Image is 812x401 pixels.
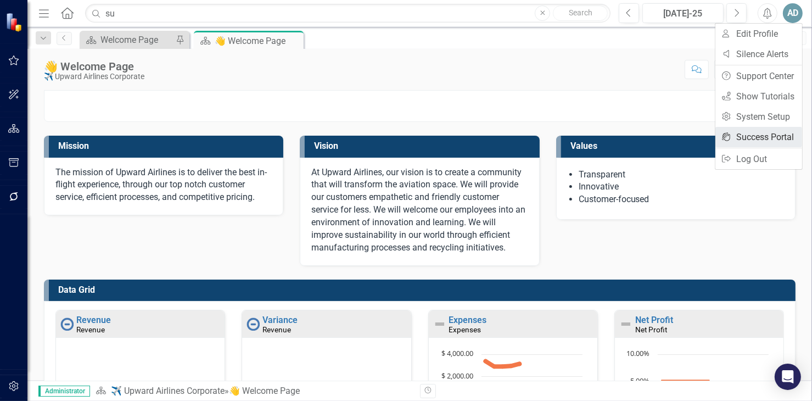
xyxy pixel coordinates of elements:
[642,3,724,23] button: [DATE]-25
[783,3,803,23] button: AD
[579,193,784,206] li: Customer-focused
[111,386,225,396] a: ✈️ Upward Airlines Corporate
[449,315,487,325] a: Expenses
[715,86,802,107] a: Show Tutorials
[715,24,802,44] a: Edit Profile
[553,5,608,21] button: Search
[247,318,260,331] img: No Information
[715,107,802,127] a: System Setup
[579,181,784,193] li: Innovative
[5,13,25,32] img: ClearPoint Strategy
[55,166,272,204] p: The mission of Upward Airlines is to deliver the best in-flight experience, through our top notch...
[441,371,473,381] text: $ 2,000.00
[85,4,611,23] input: Search ClearPoint...
[500,364,505,369] path: Oct-24, 2,897.5. Target.
[715,66,802,86] a: Support Center
[569,8,592,17] span: Search
[715,44,802,64] a: Silence Alerts
[646,7,720,20] div: [DATE]-25
[44,60,144,73] div: 👋 Welcome Page
[635,325,667,334] small: Net Profit
[626,348,649,358] text: 10.00%
[483,359,488,363] path: Aug-24, 3,372.5. Target.
[492,364,496,369] path: Sep-24, 2,897.5. Target.
[517,361,522,366] path: Dec-24, 3,135. Target.
[449,325,481,334] small: Expenses
[579,169,784,181] li: Transparent
[38,386,90,397] span: Administrator
[76,315,111,325] a: Revenue
[44,73,144,81] div: ✈️ Upward Airlines Corporate
[659,378,711,382] g: Target, series 2 of 2. Line with 14 data points.
[630,376,649,386] text: 5.00%
[619,318,632,331] img: Not Defined
[82,33,173,47] a: Welcome Page
[433,318,446,331] img: Not Defined
[229,386,300,396] div: 👋 Welcome Page
[100,33,173,47] div: Welcome Page
[262,315,298,325] a: Variance
[635,315,673,325] a: Net Profit
[715,127,802,147] a: Success Portal
[775,364,801,390] div: Open Intercom Messenger
[314,141,534,151] h3: Vision
[311,166,528,254] p: At Upward Airlines, our vision is to create a community that will transform the aviation space. W...
[60,318,74,331] img: No Information
[58,141,278,151] h3: Mission
[76,325,105,334] small: Revenue
[570,141,790,151] h3: Values
[483,359,522,369] g: Target, series 2 of 4. Line with 12 data points.
[96,385,412,398] div: »
[262,325,291,334] small: Revenue
[58,285,790,295] h3: Data Grid
[715,149,802,169] a: Log Out
[441,348,473,358] text: $ 4,000.00
[508,364,513,368] path: Nov-24, 2,945. Target.
[215,34,301,48] div: 👋 Welcome Page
